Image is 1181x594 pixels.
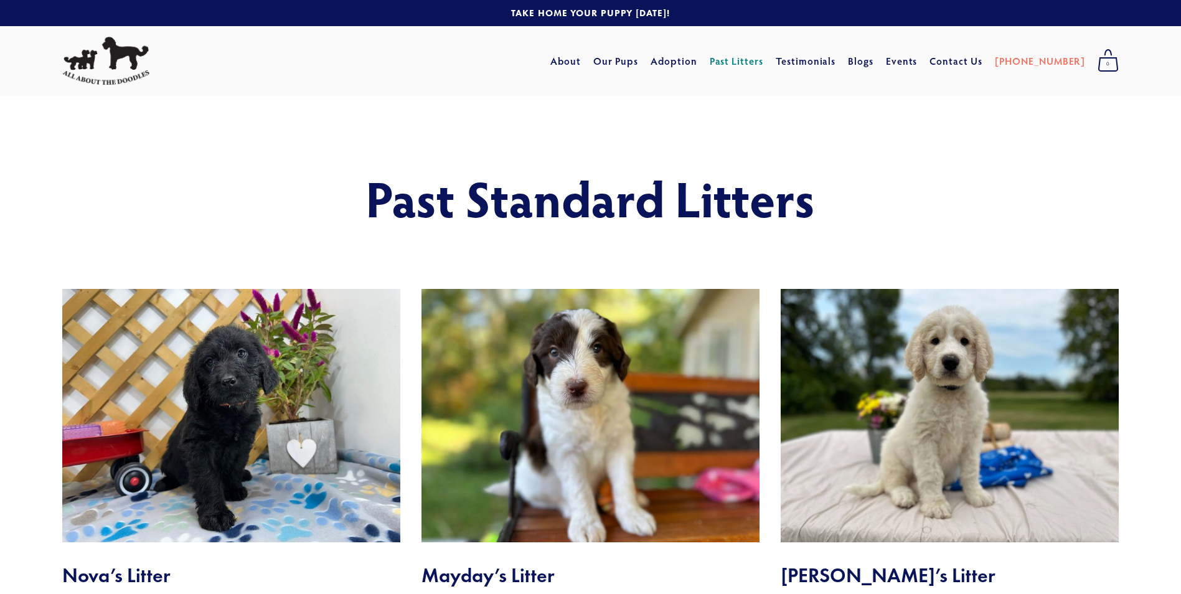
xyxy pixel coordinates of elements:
h2: Mayday’s Litter [421,563,760,587]
a: Our Pups [593,50,639,72]
a: Contact Us [929,50,982,72]
a: Blogs [848,50,873,72]
a: Past Litters [710,54,764,67]
a: About [550,50,581,72]
a: 0 items in cart [1091,45,1125,77]
a: Testimonials [776,50,836,72]
h2: [PERSON_NAME]’s Litter [781,563,1119,587]
h2: Nova’s Litter [62,563,400,587]
a: Events [886,50,918,72]
a: [PHONE_NUMBER] [995,50,1085,72]
h1: Past Standard Litters [152,171,1028,225]
a: Adoption [651,50,697,72]
span: 0 [1098,56,1119,72]
img: All About The Doodles [62,37,149,85]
